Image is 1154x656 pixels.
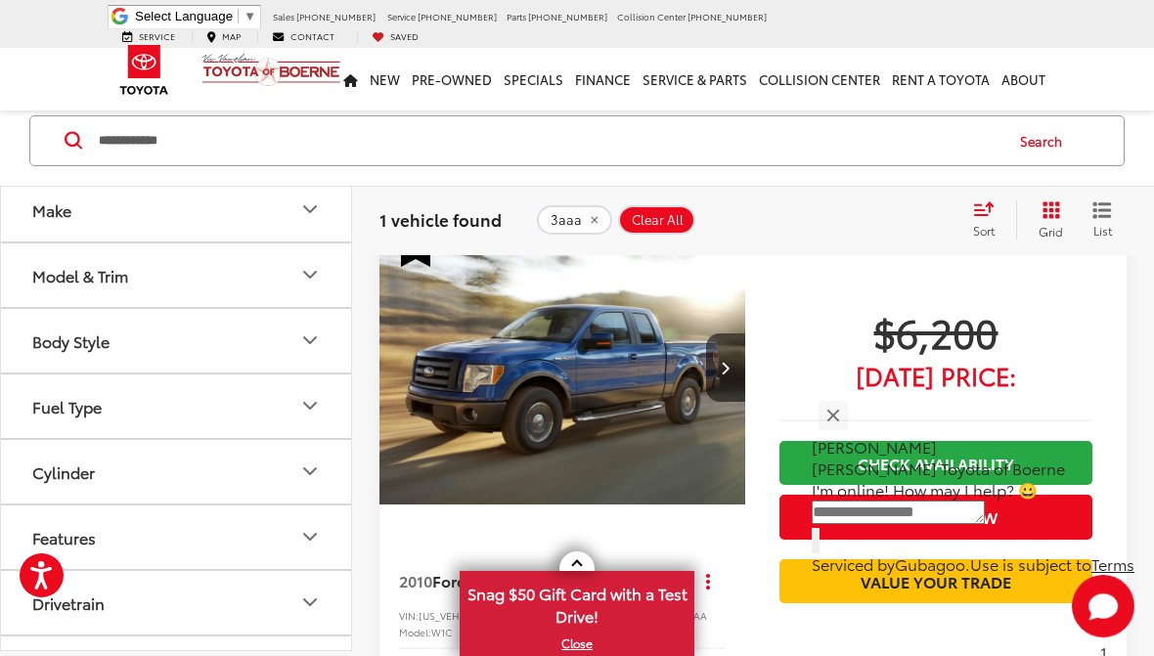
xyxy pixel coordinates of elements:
[298,329,322,353] div: Body Style
[706,573,710,589] span: dropdown dots
[1016,200,1078,240] button: Grid View
[688,10,767,22] span: [PHONE_NUMBER]
[192,30,255,43] a: Map
[462,573,692,633] span: Snag $50 Gift Card with a Test Drive!
[886,48,996,110] a: Rent a Toyota
[290,29,334,42] span: Contact
[378,230,747,504] a: 2010 Ford F-150 Lariat2010 Ford F-150 Lariat2010 Ford F-150 Lariat2010 Ford F-150 Lariat
[273,10,294,22] span: Sales
[779,495,1092,539] button: Get Price Now
[507,10,526,22] span: Parts
[378,230,747,504] div: 2010 Ford F-150 Lariat 0
[298,591,322,615] div: Drivetrain
[257,30,349,43] a: Contact
[108,38,181,102] img: Toyota
[779,441,1092,485] a: Check Availability
[390,29,419,42] span: Saved
[364,48,406,110] a: New
[201,53,341,87] img: Vic Vaughan Toyota of Boerne
[357,30,433,43] a: My Saved Vehicles
[779,307,1092,356] span: $6,200
[32,397,102,415] div: Fuel Type
[432,569,510,591] span: Ford F-150
[399,569,432,591] span: 2010
[378,230,747,506] img: 2010 Ford F-150 Lariat
[296,10,376,22] span: [PHONE_NUMBER]
[1039,223,1063,240] span: Grid
[399,625,431,639] span: Model:
[537,205,612,235] button: remove 3aaa
[706,333,745,402] button: Next image
[244,9,256,23] span: ▼
[551,212,582,228] span: 3aaa
[135,9,256,23] a: Select Language​
[32,528,96,547] div: Features
[139,29,175,42] span: Service
[399,608,419,623] span: VIN:
[498,48,569,110] a: Specials
[337,48,364,110] a: Home
[406,48,498,110] a: Pre-Owned
[1072,575,1134,637] button: Toggle Chat Window
[32,266,128,284] div: Model & Trim
[418,10,497,22] span: [PHONE_NUMBER]
[779,366,1092,385] span: [DATE] Price:
[298,395,322,418] div: Fuel Type
[973,222,995,239] span: Sort
[298,526,322,549] div: Features
[1,505,353,569] button: FeaturesFeatures
[618,205,695,235] button: Clear All
[238,9,239,23] span: ​
[528,10,607,22] span: [PHONE_NUMBER]
[298,264,322,287] div: Model & Trim
[379,207,502,231] span: 1 vehicle found
[963,200,1016,240] button: Select sort value
[32,200,71,219] div: Make
[617,10,686,22] span: Collision Center
[569,48,637,110] a: Finance
[431,625,452,639] span: W1C
[32,462,95,481] div: Cylinder
[108,30,190,43] a: Service
[753,48,886,110] a: Collision Center
[637,48,753,110] a: Service & Parts: Opens in a new tab
[387,10,416,22] span: Service
[419,608,612,623] span: [US_VEHICLE_IDENTIFICATION_NUMBER]
[779,559,1092,603] a: Value Your Trade
[1092,222,1112,239] span: List
[1,440,353,503] button: CylinderCylinder
[1001,116,1090,165] button: Search
[97,117,1001,164] input: Search by Make, Model, or Keyword
[298,460,322,484] div: Cylinder
[399,570,658,591] a: 2010Ford F-150Lariat
[1072,575,1134,637] svg: Start Chat
[632,212,684,228] span: Clear All
[1078,200,1127,240] button: List View
[1,243,353,307] button: Model & TrimModel & Trim
[1,571,353,634] button: DrivetrainDrivetrain
[996,48,1051,110] a: About
[1,374,353,438] button: Fuel TypeFuel Type
[298,198,322,222] div: Make
[1,178,353,241] button: MakeMake
[1,309,353,372] button: Body StyleBody Style
[32,593,105,612] div: Drivetrain
[32,331,110,350] div: Body Style
[222,29,241,42] span: Map
[135,9,233,23] span: Select Language
[691,563,726,597] button: Actions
